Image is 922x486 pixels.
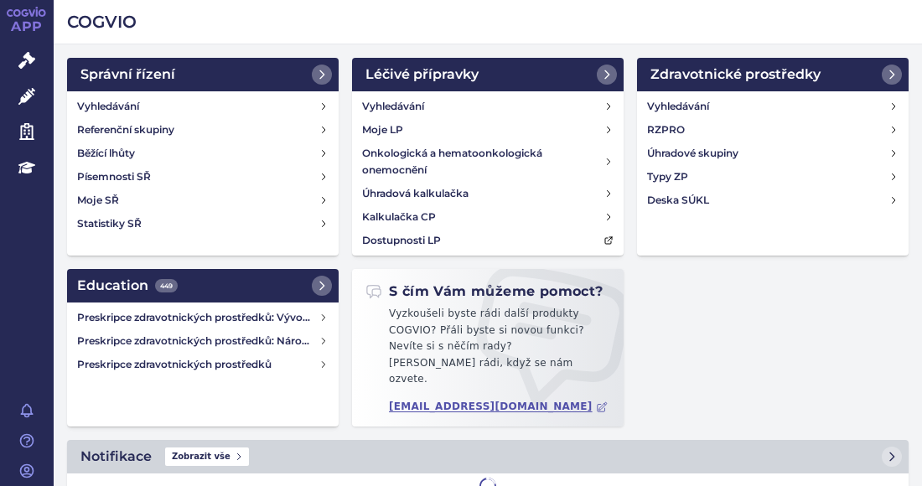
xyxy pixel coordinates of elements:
[365,282,603,301] h2: S čím Vám můžeme pomoct?
[67,269,339,302] a: Education449
[77,168,151,185] h4: Písemnosti SŘ
[70,189,335,212] a: Moje SŘ
[67,440,909,473] a: NotifikaceZobrazit vše
[77,309,319,326] h4: Preskripce zdravotnických prostředků: Vývoj úhrad zdravotních pojišťoven za zdravotnické prostředky
[67,10,909,34] h2: COGVIO
[355,205,620,229] a: Kalkulačka CP
[355,95,620,118] a: Vyhledávání
[362,232,441,249] h4: Dostupnosti LP
[77,121,174,138] h4: Referenční skupiny
[355,182,620,205] a: Úhradová kalkulačka
[637,58,909,91] a: Zdravotnické prostředky
[647,121,685,138] h4: RZPRO
[647,168,688,185] h4: Typy ZP
[77,98,139,115] h4: Vyhledávání
[389,401,608,413] a: [EMAIL_ADDRESS][DOMAIN_NAME]
[77,192,119,209] h4: Moje SŘ
[362,209,436,225] h4: Kalkulačka CP
[640,142,905,165] a: Úhradové skupiny
[77,215,142,232] h4: Statistiky SŘ
[352,58,624,91] a: Léčivé přípravky
[647,192,709,209] h4: Deska SÚKL
[70,353,335,376] a: Preskripce zdravotnických prostředků
[362,185,469,202] h4: Úhradová kalkulačka
[647,98,709,115] h4: Vyhledávání
[362,121,403,138] h4: Moje LP
[77,333,319,349] h4: Preskripce zdravotnických prostředků: Národní registr hrazených zdravotnických služeb (NRHZS)
[640,95,905,118] a: Vyhledávání
[77,276,178,296] h2: Education
[80,447,152,467] h2: Notifikace
[650,65,821,85] h2: Zdravotnické prostředky
[70,306,335,329] a: Preskripce zdravotnických prostředků: Vývoj úhrad zdravotních pojišťoven za zdravotnické prostředky
[165,447,249,466] span: Zobrazit vše
[77,356,319,373] h4: Preskripce zdravotnických prostředků
[70,165,335,189] a: Písemnosti SŘ
[70,118,335,142] a: Referenční skupiny
[640,189,905,212] a: Deska SÚKL
[80,65,175,85] h2: Správní řízení
[362,145,603,178] h4: Onkologická a hematoonkologická onemocnění
[362,98,424,115] h4: Vyhledávání
[155,279,178,292] span: 449
[70,212,335,235] a: Statistiky SŘ
[647,145,738,162] h4: Úhradové skupiny
[70,329,335,353] a: Preskripce zdravotnických prostředků: Národní registr hrazených zdravotnických služeb (NRHZS)
[77,145,135,162] h4: Běžící lhůty
[67,58,339,91] a: Správní řízení
[355,142,620,182] a: Onkologická a hematoonkologická onemocnění
[70,142,335,165] a: Běžící lhůty
[70,95,335,118] a: Vyhledávání
[355,229,620,252] a: Dostupnosti LP
[365,65,479,85] h2: Léčivé přípravky
[365,306,610,395] p: Vyzkoušeli byste rádi další produkty COGVIO? Přáli byste si novou funkci? Nevíte si s něčím rady?...
[640,165,905,189] a: Typy ZP
[355,118,620,142] a: Moje LP
[640,118,905,142] a: RZPRO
